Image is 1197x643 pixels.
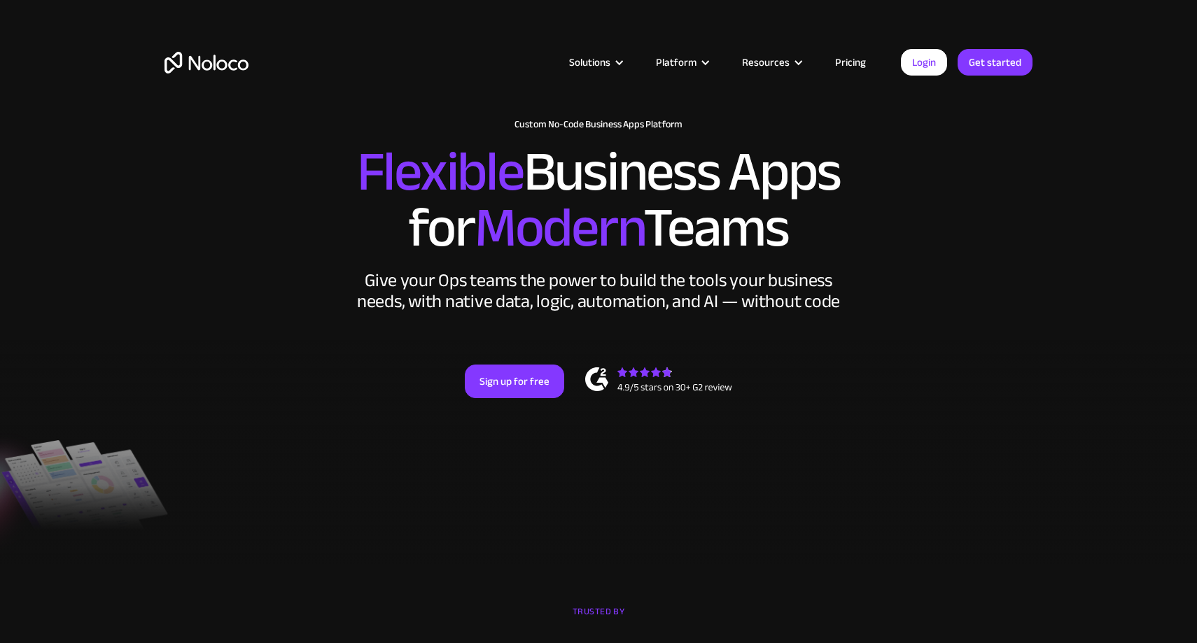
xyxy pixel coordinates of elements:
h2: Business Apps for Teams [164,144,1032,256]
a: Pricing [818,53,883,71]
div: Platform [638,53,724,71]
div: Resources [724,53,818,71]
a: Get started [958,49,1032,76]
a: Sign up for free [465,365,564,398]
span: Modern [475,176,643,280]
div: Solutions [569,53,610,71]
div: Solutions [552,53,638,71]
a: Login [901,49,947,76]
div: Resources [742,53,790,71]
div: Platform [656,53,696,71]
a: home [164,52,248,73]
span: Flexible [357,120,524,224]
div: Give your Ops teams the power to build the tools your business needs, with native data, logic, au... [353,270,843,312]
